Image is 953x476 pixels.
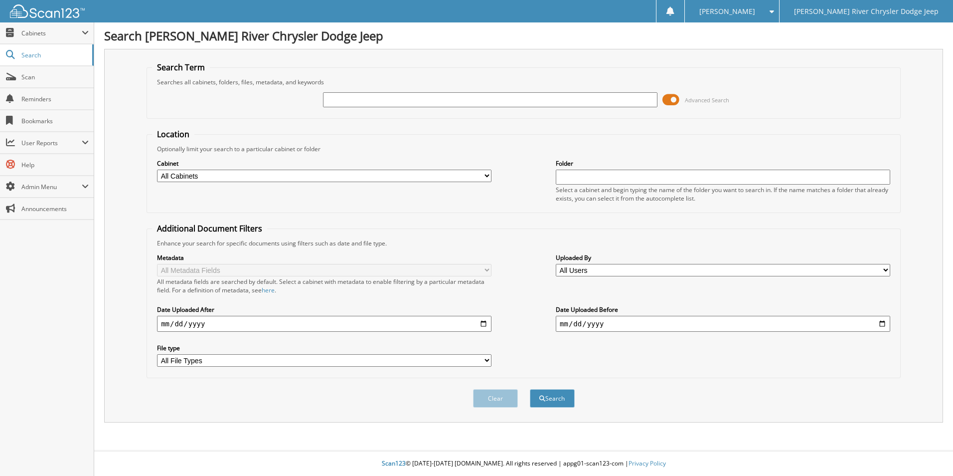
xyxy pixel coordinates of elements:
[21,183,82,191] span: Admin Menu
[10,4,85,18] img: scan123-logo-white.svg
[556,253,890,262] label: Uploaded By
[21,73,89,81] span: Scan
[157,159,491,168] label: Cabinet
[530,389,575,408] button: Search
[104,27,943,44] h1: Search [PERSON_NAME] River Chrysler Dodge Jeep
[473,389,518,408] button: Clear
[685,96,729,104] span: Advanced Search
[94,452,953,476] div: © [DATE]-[DATE] [DOMAIN_NAME]. All rights reserved | appg01-scan123-com |
[21,205,89,213] span: Announcements
[794,8,939,14] span: [PERSON_NAME] River Chrysler Dodge Jeep
[556,159,890,168] label: Folder
[21,117,89,125] span: Bookmarks
[157,316,491,332] input: start
[157,305,491,314] label: Date Uploaded After
[903,428,953,476] iframe: Chat Widget
[699,8,755,14] span: [PERSON_NAME]
[21,29,82,37] span: Cabinets
[382,459,406,468] span: Scan123
[152,78,895,86] div: Searches all cabinets, folders, files, metadata, and keywords
[21,139,82,147] span: User Reports
[152,62,210,73] legend: Search Term
[629,459,666,468] a: Privacy Policy
[262,286,275,294] a: here
[152,239,895,247] div: Enhance your search for specific documents using filters such as date and file type.
[556,186,890,203] div: Select a cabinet and begin typing the name of the folder you want to search in. If the name match...
[556,305,890,314] label: Date Uploaded Before
[556,316,890,332] input: end
[157,253,491,262] label: Metadata
[152,145,895,153] div: Optionally limit your search to a particular cabinet or folder
[21,161,89,169] span: Help
[21,51,87,59] span: Search
[157,277,491,294] div: All metadata fields are searched by default. Select a cabinet with metadata to enable filtering b...
[157,344,491,352] label: File type
[21,95,89,103] span: Reminders
[152,129,194,140] legend: Location
[152,223,267,234] legend: Additional Document Filters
